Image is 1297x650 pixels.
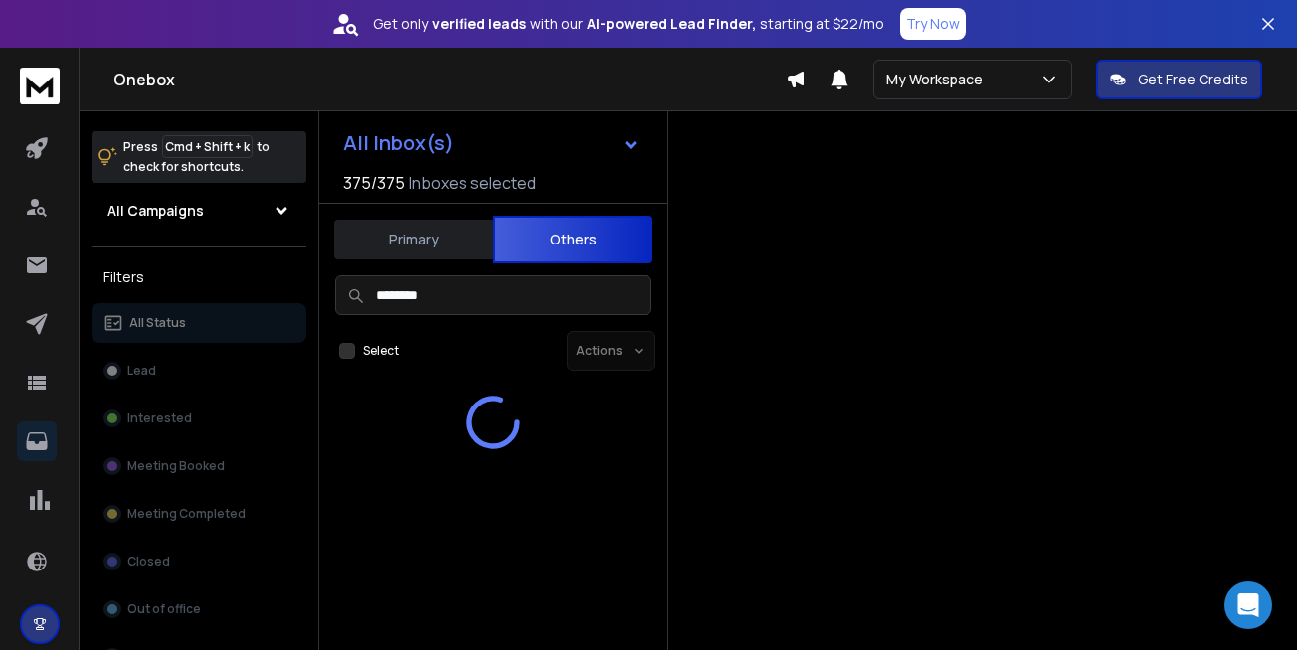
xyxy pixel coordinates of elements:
strong: AI-powered Lead Finder, [587,14,756,34]
strong: verified leads [432,14,526,34]
span: 375 / 375 [343,171,405,195]
button: Primary [334,218,493,261]
h1: Onebox [113,68,786,91]
p: Get Free Credits [1138,70,1248,89]
p: My Workspace [886,70,991,89]
span: Cmd + Shift + k [162,135,253,158]
img: logo [20,68,60,104]
button: All Campaigns [92,191,306,231]
button: Get Free Credits [1096,60,1262,99]
h1: All Campaigns [107,201,204,221]
p: Try Now [906,14,960,34]
p: Get only with our starting at $22/mo [373,14,884,34]
div: Open Intercom Messenger [1224,581,1272,629]
label: Select [363,343,399,359]
button: Try Now [900,8,966,40]
button: Others [493,216,652,263]
h3: Inboxes selected [409,171,536,195]
p: Press to check for shortcuts. [123,137,270,177]
button: All Inbox(s) [327,123,655,163]
h1: All Inbox(s) [343,133,454,153]
h3: Filters [92,263,306,291]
